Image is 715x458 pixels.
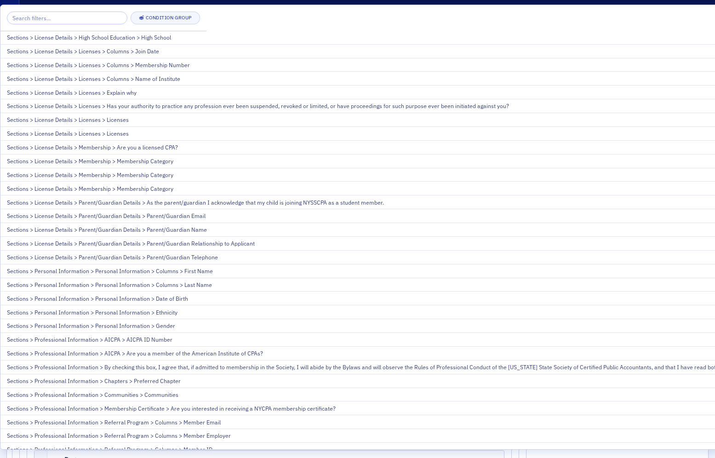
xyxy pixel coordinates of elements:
[146,15,192,20] div: Condition Group
[131,11,200,24] button: Condition Group
[7,11,127,24] input: Search filters...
